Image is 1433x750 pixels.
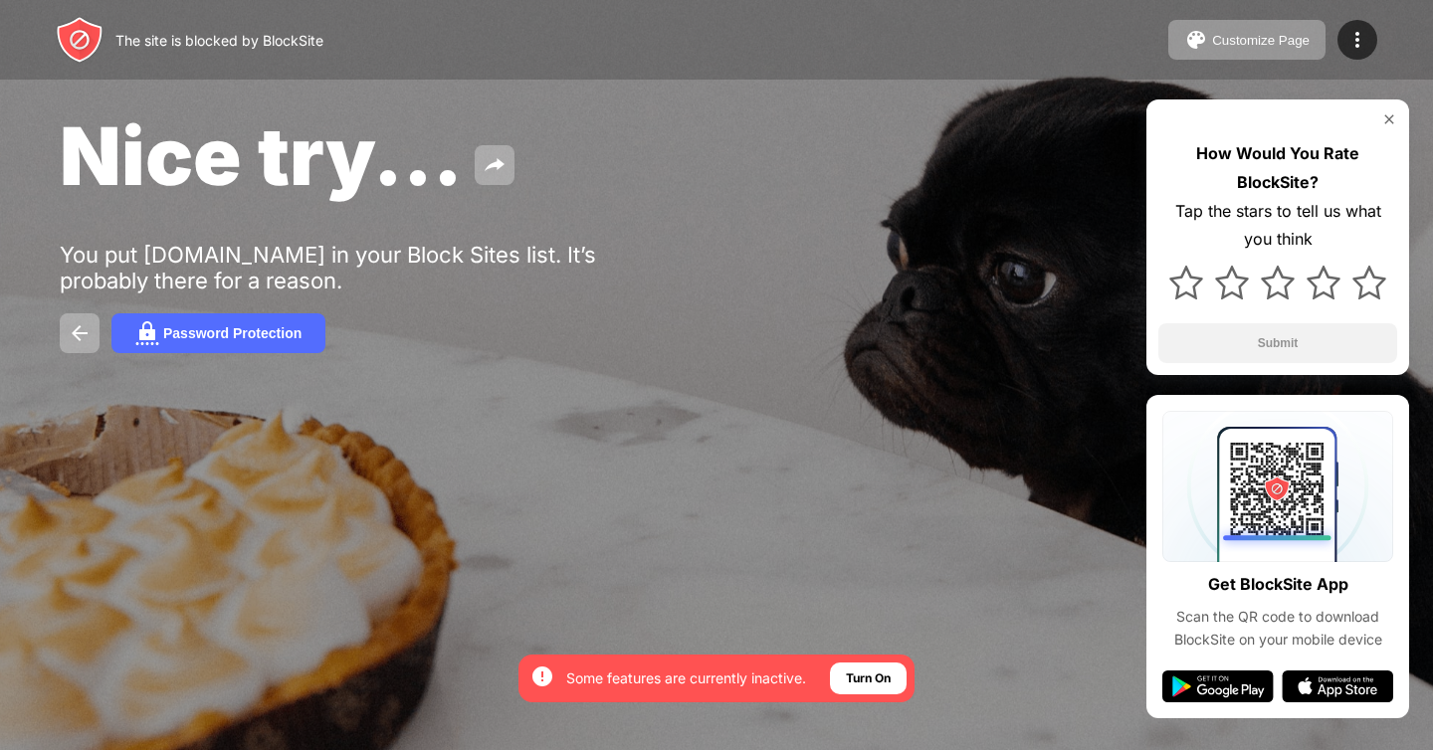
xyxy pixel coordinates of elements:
div: Customize Page [1212,33,1310,48]
div: The site is blocked by BlockSite [115,32,323,49]
img: google-play.svg [1162,670,1274,702]
img: error-circle-white.svg [530,664,554,688]
img: star.svg [1215,266,1249,299]
div: How Would You Rate BlockSite? [1158,139,1397,197]
div: Get BlockSite App [1208,570,1348,599]
div: You put [DOMAIN_NAME] in your Block Sites list. It’s probably there for a reason. [60,242,675,293]
img: password.svg [135,321,159,345]
span: Nice try... [60,107,463,204]
button: Password Protection [111,313,325,353]
img: star.svg [1307,266,1340,299]
button: Customize Page [1168,20,1326,60]
img: share.svg [483,153,507,177]
div: Password Protection [163,325,302,341]
img: star.svg [1352,266,1386,299]
img: menu-icon.svg [1345,28,1369,52]
img: rate-us-close.svg [1381,111,1397,127]
img: app-store.svg [1282,670,1393,702]
div: Scan the QR code to download BlockSite on your mobile device [1162,606,1393,651]
img: star.svg [1169,266,1203,299]
div: Turn On [846,668,891,688]
img: star.svg [1261,266,1295,299]
div: Some features are currently inactive. [566,668,806,688]
button: Submit [1158,323,1397,363]
img: back.svg [68,321,92,345]
img: qrcode.svg [1162,411,1393,562]
div: Tap the stars to tell us what you think [1158,197,1397,255]
img: pallet.svg [1184,28,1208,52]
img: header-logo.svg [56,16,103,64]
